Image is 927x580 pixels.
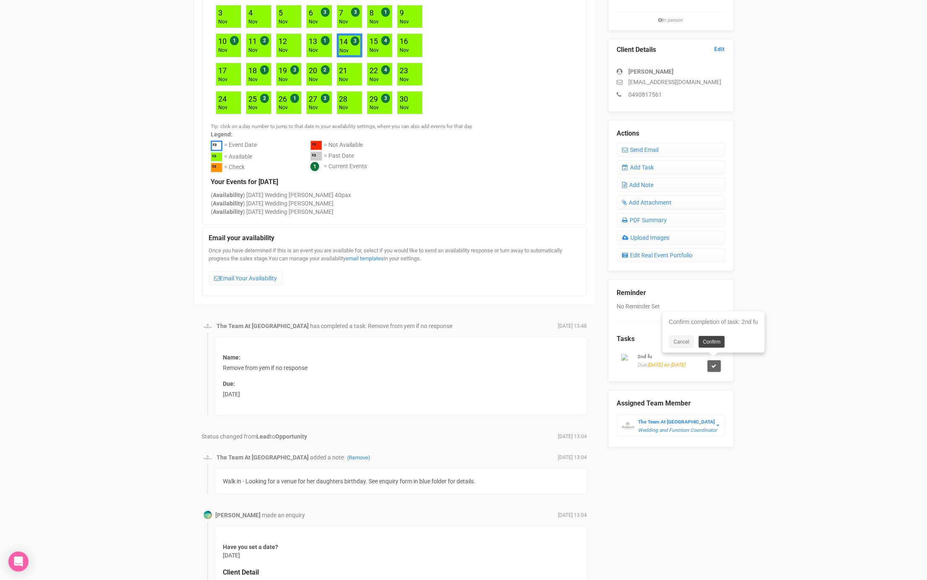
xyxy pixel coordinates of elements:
label: Legend: [211,130,578,139]
a: 7 [339,8,343,17]
span: [DATE] on [DATE] [648,362,686,368]
div: ( ) [DATE] Wedding [PERSON_NAME] [211,199,578,208]
div: Nov [400,18,409,26]
strong: Lead [257,433,270,440]
legend: Assigned Team Member [617,399,725,408]
div: ²³ [211,152,222,162]
legend: Actions [617,129,725,139]
a: Cancel [669,336,694,348]
strong: The Team At [GEOGRAPHIC_DATA] [217,454,309,461]
div: Nov [400,76,409,83]
div: [DATE] [223,380,578,398]
strong: The Team At [GEOGRAPHIC_DATA] [217,323,309,329]
a: 21 [339,66,348,75]
a: 3 [218,8,222,17]
strong: Availability [213,208,243,215]
div: Nov [339,76,349,83]
div: Nov [248,18,258,26]
div: ( ) [DATE] Wedding [PERSON_NAME] 40pax [211,191,578,199]
div: Nov [339,18,349,26]
small: In person [617,17,725,24]
span: 1 [310,162,319,171]
a: 20 [309,66,317,75]
div: = Available [224,152,252,163]
em: Wedding and Function Coordinator [638,427,718,433]
a: Add Attachment [617,195,725,210]
span: [DATE] 13:48 [558,323,587,330]
div: Nov [309,18,318,26]
div: Nov [309,104,318,111]
div: Nov [279,18,288,26]
span: 3 [321,8,330,17]
span: 3 [351,36,359,46]
span: 3 [321,94,330,103]
div: Walk in - Looking for a venue for her daughters birthday. See enquiry form in blue folder for det... [214,468,587,494]
a: 5 [279,8,283,17]
a: 30 [400,95,408,103]
img: Profile Image [204,511,212,519]
a: Add Task [617,160,725,175]
span: made an enquiry [262,512,305,518]
div: = Current Events [324,162,367,172]
div: Nov [369,47,379,54]
div: Nov [279,76,288,83]
div: Nov [218,76,227,83]
a: 11 [248,37,257,46]
a: 19 [279,66,287,75]
a: 12 [279,37,287,46]
div: Nov [279,47,288,54]
p: 0490817561 [617,90,725,99]
span: You can manage your availability in your settings. [269,255,421,262]
div: Nov [400,104,409,111]
small: Tip: click on a day number to jump to that date in your availability settings, where you can also... [211,123,473,129]
a: email templates [346,255,384,262]
a: Upload Images [617,231,725,245]
a: (Remove) [348,454,371,461]
a: 16 [400,37,408,46]
a: Edit Real Event Portfolio [617,248,725,262]
a: 8 [369,8,374,17]
span: [DATE] 13:04 [558,433,587,440]
a: Confirm [699,336,725,348]
div: Nov [369,76,379,83]
legend: Tasks [617,334,725,344]
label: Due: [223,380,578,388]
div: Nov [279,104,288,111]
a: 23 [400,66,408,75]
img: BGLogo.jpg [204,322,212,331]
a: 17 [218,66,227,75]
a: 24 [218,95,227,103]
div: Nov [369,104,379,111]
div: Nov [248,104,258,111]
a: 18 [248,66,257,75]
strong: Opportunity [276,433,307,440]
a: 29 [369,95,378,103]
span: Status changed from to [202,433,307,440]
span: added a note [310,454,371,461]
a: 6 [309,8,313,17]
a: Email Your Availability [209,271,283,285]
strong: Have you set a date? [223,544,279,550]
span: 4 [381,65,390,74]
div: Nov [248,47,258,54]
div: Remove from yem if no response [223,353,578,372]
label: Name: [223,353,578,362]
legend: Reminder [617,288,725,298]
span: 2 [321,65,330,74]
a: Add Note [617,178,725,192]
strong: [PERSON_NAME] [216,512,261,518]
a: 15 [369,37,378,46]
span: 4 [381,36,390,45]
div: No Reminder Set [617,280,725,373]
span: 1 [381,8,390,17]
img: watch.png [621,354,634,361]
legend: Client Details [617,45,725,55]
span: has completed a task: Remove from yem if no response [310,323,453,329]
legend: Client Detail [223,568,578,577]
strong: Availability [213,200,243,207]
div: Open Intercom Messenger [8,552,28,572]
div: ( ) [DATE] Wedding [PERSON_NAME] [211,208,578,216]
a: 10 [218,37,227,46]
div: = Not Available [324,141,363,151]
span: 2 [260,36,269,45]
